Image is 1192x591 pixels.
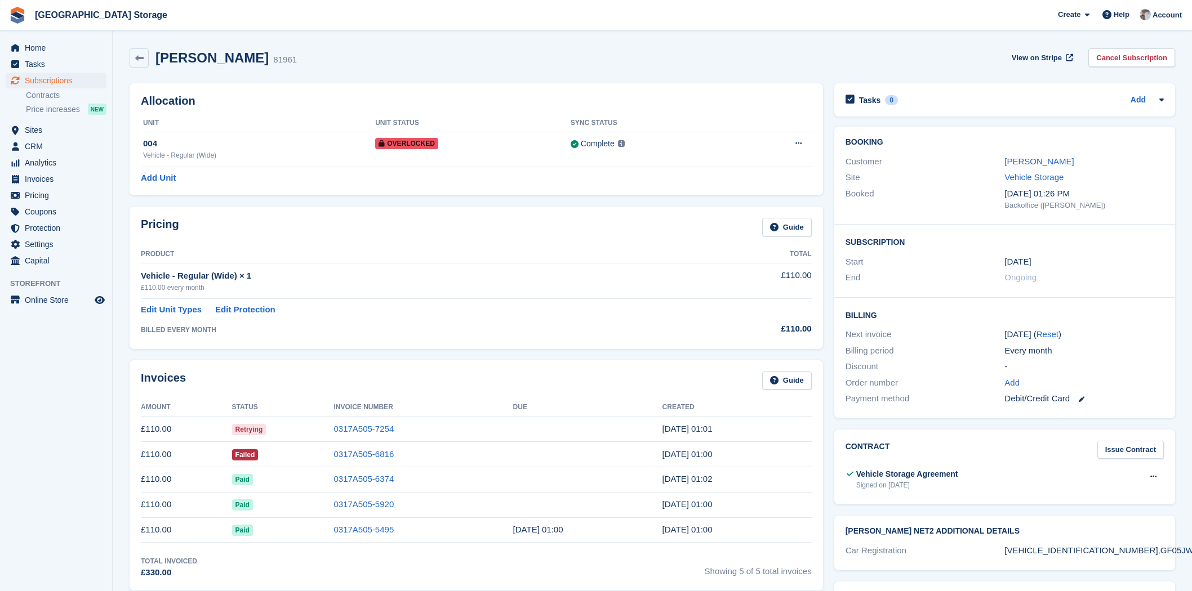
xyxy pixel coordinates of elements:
div: Total Invoiced [141,556,197,566]
img: Will Strivens [1140,9,1151,20]
span: Failed [232,449,259,460]
h2: Tasks [859,95,881,105]
div: Discount [846,360,1005,373]
span: Showing 5 of 5 total invoices [705,556,812,579]
a: Issue Contract [1097,441,1164,459]
div: Order number [846,377,1005,389]
a: menu [6,253,106,268]
div: Backoffice ([PERSON_NAME]) [1004,200,1164,211]
h2: Allocation [141,95,812,108]
th: Unit [141,114,375,132]
div: End [846,271,1005,284]
time: 2025-06-17 00:02:23 UTC [662,474,713,483]
td: £110.00 [141,467,232,492]
a: 0317A505-7254 [333,424,394,433]
a: Cancel Subscription [1088,48,1175,67]
div: Next invoice [846,328,1005,341]
div: 004 [143,137,375,150]
a: 0317A505-6816 [333,449,394,459]
span: Coupons [25,204,92,220]
h2: Invoices [141,371,186,390]
div: Site [846,171,1005,184]
time: 2025-04-18 00:00:00 UTC [513,525,563,534]
h2: [PERSON_NAME] [155,50,269,65]
div: Every month [1004,344,1164,357]
div: BILLED EVERY MONTH [141,325,687,335]
div: [DATE] 01:26 PM [1004,187,1164,200]
a: Guide [762,218,812,236]
a: Vehicle Storage [1004,172,1064,182]
td: £110.00 [141,442,232,467]
a: Reset [1037,329,1058,339]
a: menu [6,236,106,252]
a: Guide [762,371,812,390]
span: Create [1058,9,1080,20]
span: Home [25,40,92,56]
span: Invoices [25,171,92,187]
a: menu [6,204,106,220]
img: icon-info-grey-7440780725fd019a000dd9b08b2336e03edf1995a4989e88bcd33f0948082b44.svg [618,140,625,147]
td: £110.00 [141,517,232,543]
th: Status [232,399,334,417]
th: Total [687,245,811,263]
a: 0317A505-5920 [333,499,394,509]
span: Help [1114,9,1129,20]
th: Product [141,245,687,263]
span: Protection [25,220,92,236]
div: £110.00 [687,323,811,335]
a: [GEOGRAPHIC_DATA] Storage [30,6,172,24]
h2: Contract [846,441,890,459]
a: menu [6,220,106,236]
span: Account [1153,10,1182,21]
a: menu [6,40,106,56]
div: Customer [846,155,1005,168]
span: Settings [25,236,92,252]
span: View on Stripe [1012,52,1062,64]
th: Invoice Number [333,399,513,417]
a: menu [6,292,106,308]
a: Preview store [93,293,106,307]
div: Start [846,256,1005,268]
span: Overlocked [375,138,438,149]
img: stora-icon-8386f47178a22dfd0bd8f6a31ec36ba5ce8667c1dd55bd0f319d3a0aa187defe.svg [9,7,26,24]
td: £110.00 [141,417,232,442]
div: Payment method [846,392,1005,405]
th: Sync Status [571,114,739,132]
a: View on Stripe [1007,48,1075,67]
span: Storefront [10,278,112,289]
a: menu [6,56,106,72]
span: CRM [25,138,92,154]
a: Edit Unit Types [141,303,202,316]
a: Add Unit [141,172,176,185]
a: 0317A505-5495 [333,525,394,534]
a: Contracts [26,90,106,101]
div: Vehicle - Regular (Wide) × 1 [141,270,687,283]
span: Price increases [26,104,80,115]
span: Ongoing [1004,272,1037,282]
td: £110.00 [141,492,232,517]
th: Amount [141,399,232,417]
span: Online Store [25,292,92,308]
h2: [PERSON_NAME] Net2 Additional Details [846,527,1164,536]
div: Complete [581,138,615,150]
div: Billing period [846,344,1005,357]
a: [PERSON_NAME] [1004,156,1074,166]
span: Analytics [25,155,92,171]
time: 2025-04-17 00:00:00 UTC [1004,256,1031,268]
div: - [1004,360,1164,373]
div: Car Registration [846,544,1005,557]
span: Pricing [25,187,92,203]
a: 0317A505-6374 [333,474,394,483]
a: Edit Protection [215,303,275,316]
div: Vehicle - Regular (Wide) [143,150,375,160]
div: NEW [88,104,106,115]
a: menu [6,73,106,88]
time: 2025-05-17 00:00:20 UTC [662,499,713,509]
a: Add [1004,377,1020,389]
a: menu [6,122,106,138]
div: [VEHICLE_IDENTIFICATION_NUMBER],GF05JWP,CARAVAN [1004,544,1164,557]
div: Signed on [DATE] [856,480,958,490]
div: Vehicle Storage Agreement [856,468,958,480]
time: 2025-04-17 00:00:16 UTC [662,525,713,534]
span: Retrying [232,424,266,435]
